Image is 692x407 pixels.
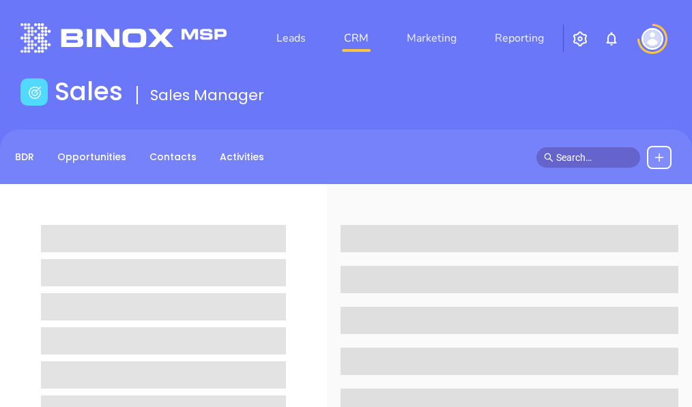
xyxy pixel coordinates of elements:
span: search [544,153,553,162]
a: Opportunities [49,146,134,168]
a: BDR [7,146,42,168]
span: Sales Manager [150,85,264,106]
img: user [641,28,663,50]
img: iconSetting [572,31,588,47]
a: Leads [271,25,311,52]
img: logo [20,23,227,54]
a: Activities [212,146,272,168]
h1: Sales [55,76,123,107]
a: Marketing [401,25,462,52]
img: iconNotification [603,31,620,47]
a: Contacts [141,146,205,168]
a: Reporting [489,25,549,52]
a: CRM [338,25,374,52]
input: Search… [556,150,633,165]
